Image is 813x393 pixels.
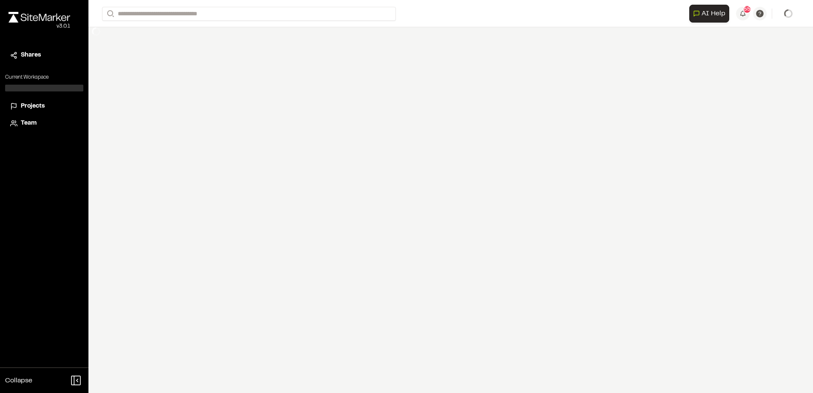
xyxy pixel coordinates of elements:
[10,51,78,60] a: Shares
[736,7,750,20] button: 55
[5,74,83,81] p: Current Workspace
[744,6,750,13] span: 55
[689,5,729,23] button: Open AI Assistant
[689,5,733,23] div: Open AI Assistant
[21,102,45,111] span: Projects
[102,7,117,21] button: Search
[21,51,41,60] span: Shares
[10,102,78,111] a: Projects
[9,12,70,23] img: rebrand.png
[9,23,70,30] div: Oh geez...please don't...
[10,119,78,128] a: Team
[21,119,37,128] span: Team
[702,9,725,19] span: AI Help
[5,376,32,386] span: Collapse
